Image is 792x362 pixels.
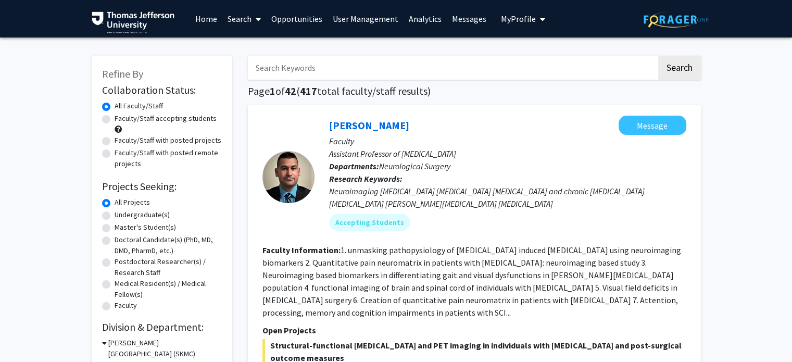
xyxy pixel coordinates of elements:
[248,56,657,80] input: Search Keywords
[115,256,222,278] label: Postdoctoral Researcher(s) / Research Staff
[644,11,709,28] img: ForagerOne Logo
[379,161,450,171] span: Neurological Surgery
[619,116,686,135] button: Message Mahdi Alizedah
[102,67,143,80] span: Refine By
[115,147,222,169] label: Faculty/Staff with posted remote projects
[8,315,44,354] iframe: Chat
[285,84,296,97] span: 42
[262,324,686,336] p: Open Projects
[222,1,266,37] a: Search
[329,161,379,171] b: Departments:
[115,101,163,111] label: All Faculty/Staff
[262,245,341,255] b: Faculty Information:
[329,185,686,210] div: Neuroimaging [MEDICAL_DATA] [MEDICAL_DATA] [MEDICAL_DATA] and chronic [MEDICAL_DATA] [MEDICAL_DAT...
[102,180,222,193] h2: Projects Seeking:
[329,147,686,160] p: Assistant Professor of [MEDICAL_DATA]
[447,1,492,37] a: Messages
[115,300,137,311] label: Faculty
[501,14,536,24] span: My Profile
[102,321,222,333] h2: Division & Department:
[115,209,170,220] label: Undergraduate(s)
[248,85,701,97] h1: Page of ( total faculty/staff results)
[190,1,222,37] a: Home
[115,197,150,208] label: All Projects
[102,84,222,96] h2: Collaboration Status:
[329,173,403,184] b: Research Keywords:
[115,234,222,256] label: Doctoral Candidate(s) (PhD, MD, DMD, PharmD, etc.)
[115,113,217,124] label: Faculty/Staff accepting students
[329,119,409,132] a: [PERSON_NAME]
[92,11,175,33] img: Thomas Jefferson University Logo
[115,278,222,300] label: Medical Resident(s) / Medical Fellow(s)
[300,84,317,97] span: 417
[329,135,686,147] p: Faculty
[404,1,447,37] a: Analytics
[328,1,404,37] a: User Management
[108,338,222,359] h3: [PERSON_NAME][GEOGRAPHIC_DATA] (SKMC)
[262,245,681,318] fg-read-more: 1. unmasking pathopysiology of [MEDICAL_DATA] induced [MEDICAL_DATA] using neuroimaging biomarker...
[270,84,275,97] span: 1
[115,135,221,146] label: Faculty/Staff with posted projects
[266,1,328,37] a: Opportunities
[658,56,701,80] button: Search
[329,214,410,231] mat-chip: Accepting Students
[115,222,176,233] label: Master's Student(s)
